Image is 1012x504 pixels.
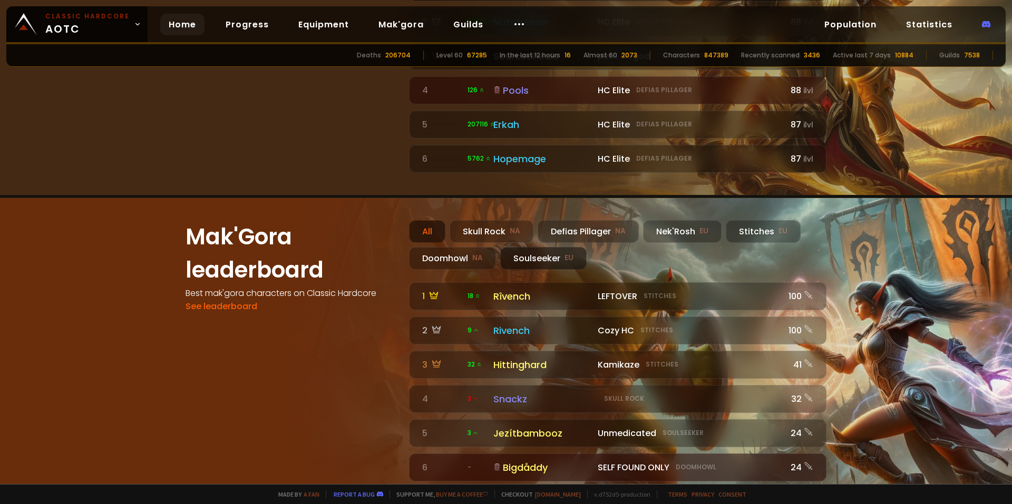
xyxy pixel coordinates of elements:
a: 6 5762 Hopemage HC EliteDefias Pillager87ilvl [409,145,826,173]
div: 16 [565,51,571,60]
a: Privacy [692,490,714,498]
small: Defias Pillager [636,120,692,129]
div: HC Elite [598,152,780,165]
div: Guilds [939,51,960,60]
div: 6 [422,461,461,474]
span: 9 [468,325,479,335]
span: 5762 [468,154,491,163]
a: Statistics [898,14,961,35]
div: 24 [786,461,813,474]
span: 3 [468,394,479,403]
a: a fan [304,490,319,498]
span: 126 [468,85,485,95]
div: Level 60 [436,51,463,60]
div: Erkah [493,117,591,132]
a: [DOMAIN_NAME] [535,490,581,498]
div: 87 [786,152,813,165]
small: Classic Hardcore [45,12,130,21]
small: NA [615,226,626,236]
small: ilvl [803,120,813,130]
div: 6 [422,152,461,165]
a: Progress [217,14,277,35]
span: 3 [468,428,479,438]
small: EU [699,226,708,236]
small: ilvl [803,154,813,164]
small: Soulseeker [663,428,704,438]
h4: Best mak'gora characters on Classic Hardcore [186,286,396,300]
a: Classic HardcoreAOTC [6,6,148,42]
div: 4 [422,392,461,406]
div: Rivench [493,323,591,338]
div: Characters [663,51,700,60]
a: 4 3 SnackzSkull Rock32 [409,385,826,413]
span: 207116 [468,120,495,129]
div: 100 [786,290,813,303]
div: HC Elite [598,84,780,97]
div: Defias Pillager [538,220,639,243]
a: Report a bug [334,490,375,498]
small: Doomhowl [676,462,716,472]
span: - [468,462,471,472]
span: 18 [468,291,481,301]
div: Cozy HC [598,324,780,337]
div: Skull Rock [450,220,533,243]
small: Stitches [646,360,678,369]
div: Stitches [726,220,801,243]
div: Active last 7 days [833,51,891,60]
div: 5 [422,118,461,131]
div: 847389 [704,51,728,60]
div: 32 [786,392,813,406]
h1: Mak'Gora leaderboard [186,220,396,286]
a: 1 18 RîvenchLEFTOVERStitches100 [409,282,826,310]
div: 5 [422,427,461,440]
div: Pools [493,83,591,97]
div: Kamikaze [598,358,780,371]
span: Made by [272,490,319,498]
div: Jezítbambooz [493,426,591,440]
small: Stitches [644,291,676,301]
div: All [409,220,445,243]
span: v. d752d5 - production [587,490,650,498]
a: 4 126 Pools HC EliteDefias Pillager88ilvl [409,76,826,104]
div: 206704 [385,51,411,60]
div: Deaths [357,51,381,60]
div: 2073 [621,51,637,60]
a: Terms [668,490,687,498]
div: 88 [786,84,813,97]
div: HC Elite [598,118,780,131]
div: SELF FOUND ONLY [598,461,780,474]
div: 24 [786,427,813,440]
small: Skull Rock [604,394,644,403]
small: EU [779,226,787,236]
div: 1 [422,290,461,303]
div: 7538 [964,51,980,60]
div: Hittinghard [493,358,591,372]
a: 6 -BigdåddySELF FOUND ONLYDoomhowl24 [409,453,826,481]
small: Stitches [640,325,673,335]
a: Mak'gora [370,14,432,35]
a: See leaderboard [186,300,257,312]
small: Defias Pillager [636,154,692,163]
a: 5 3JezítbamboozUnmedicatedSoulseeker24 [409,419,826,447]
div: Nek'Rosh [643,220,722,243]
span: AOTC [45,12,130,37]
div: 4 [422,84,461,97]
a: 2 9RivenchCozy HCStitches100 [409,317,826,344]
a: Guilds [445,14,492,35]
div: Rîvench [493,289,591,303]
div: Hopemage [493,152,591,166]
a: Population [816,14,885,35]
small: Defias Pillager [636,85,692,95]
a: 3 32 HittinghardKamikazeStitches41 [409,351,826,379]
small: NA [472,253,483,263]
span: Support me, [390,490,488,498]
div: Recently scanned [741,51,800,60]
div: 100 [786,324,813,337]
div: 87 [786,118,813,131]
small: EU [565,253,573,263]
span: Checkout [494,490,581,498]
a: Consent [718,490,746,498]
div: 10884 [895,51,913,60]
div: 2 [422,324,461,337]
div: Almost 60 [583,51,617,60]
